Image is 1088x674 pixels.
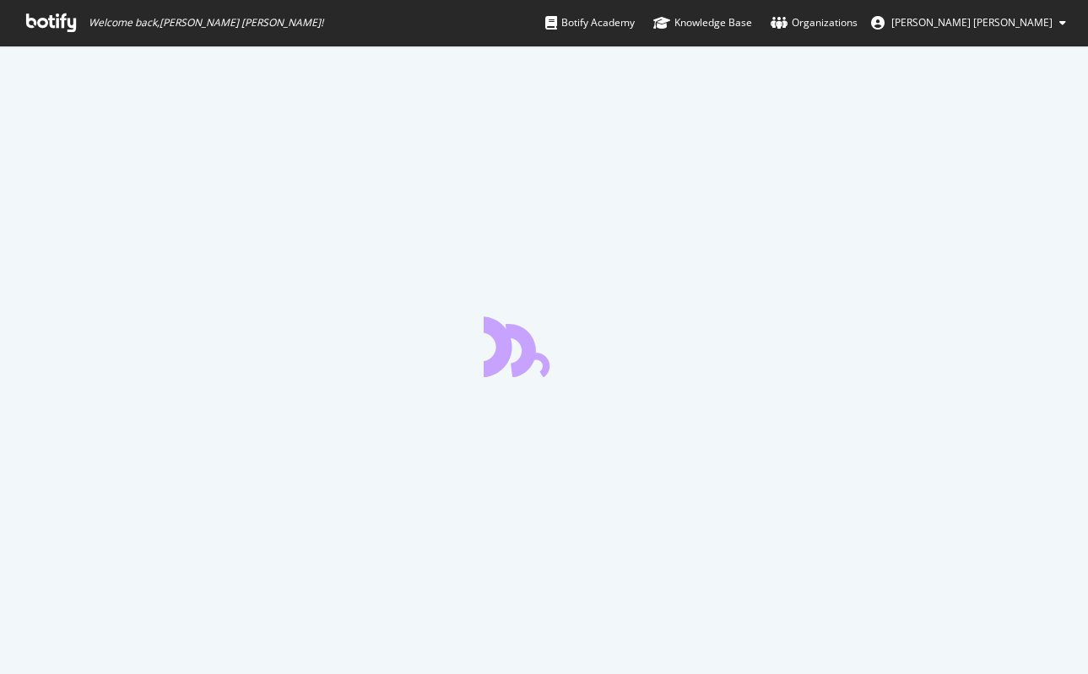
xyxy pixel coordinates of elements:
[545,14,635,31] div: Botify Academy
[653,14,752,31] div: Knowledge Base
[89,16,323,30] span: Welcome back, [PERSON_NAME] [PERSON_NAME] !
[771,14,858,31] div: Organizations
[858,9,1080,36] button: [PERSON_NAME] [PERSON_NAME]
[891,15,1053,30] span: Ashleigh Mabilia
[484,316,605,377] div: animation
